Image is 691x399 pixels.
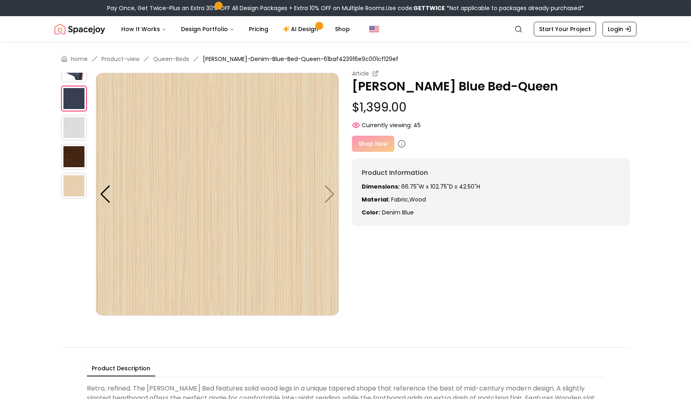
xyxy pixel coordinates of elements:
nav: breadcrumb [61,55,630,63]
small: Article [352,69,369,78]
div: Pay Once, Get Twice-Plus an Extra 30% OFF All Design Packages + Extra 10% OFF on Multiple Rooms. [107,4,584,12]
a: Product-view [101,55,139,63]
a: Home [71,55,88,63]
b: GETTWICE [413,4,445,12]
img: Spacejoy Logo [55,21,105,37]
img: https://storage.googleapis.com/spacejoy-main/assets/61baf423916e9c001cf129ef/product_8_k6ilgee5311 [61,115,87,141]
span: Currently viewing: [362,121,412,129]
strong: Color: [362,208,380,216]
nav: Global [55,16,636,42]
span: 45 [413,121,421,129]
nav: Main [115,21,356,37]
p: [PERSON_NAME] Blue Bed-Queen [352,79,630,94]
p: $1,399.00 [352,100,630,115]
strong: Dimensions: [362,183,400,191]
a: AI Design [276,21,327,37]
span: denim blue [382,208,414,216]
strong: Material: [362,195,390,204]
a: Login [603,22,636,36]
button: Design Portfolio [175,21,241,37]
span: Fabric,Wood [391,195,426,204]
a: Start Your Project [534,22,596,36]
button: How It Works [115,21,173,37]
span: [PERSON_NAME]-Denim-Blue-Bed-Queen-61baf423916e9c001cf129ef [203,55,398,63]
a: Queen-Beds [153,55,189,63]
a: Pricing [242,21,275,37]
img: https://storage.googleapis.com/spacejoy-main/assets/61baf423916e9c001cf129ef/product_9_a37nei4fknc [61,144,87,170]
a: Spacejoy [55,21,105,37]
img: https://storage.googleapis.com/spacejoy-main/assets/61baf423916e9c001cf129ef/product_7_mpncf9e1gee6 [61,86,87,111]
button: Product Description [87,361,155,376]
h6: Product Information [362,168,620,178]
img: https://storage.googleapis.com/spacejoy-main/assets/61baf423916e9c001cf129ef/product_10_gall2b85p94k [96,73,339,316]
img: United States [369,24,379,34]
span: *Not applicable to packages already purchased* [445,4,584,12]
a: Shop [329,21,356,37]
span: Use code: [386,4,445,12]
p: 66.75"W x 102.75"D x 42.50"H [362,183,620,191]
img: https://storage.googleapis.com/spacejoy-main/assets/61baf423916e9c001cf129ef/product_10_gall2b85p94k [61,173,87,199]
